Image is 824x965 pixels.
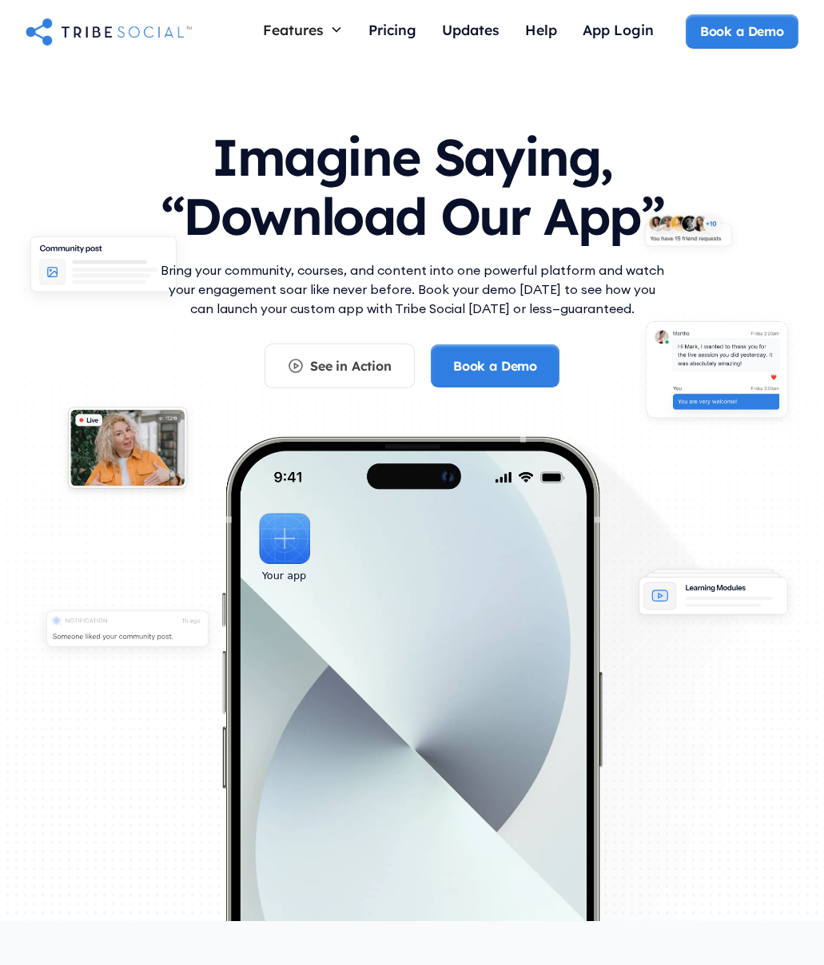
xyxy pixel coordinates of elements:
a: Book a Demo [686,14,798,48]
img: An illustration of chat [635,313,799,432]
img: An illustration of New friends requests [635,208,742,259]
a: Updates [429,14,512,49]
div: Your app [262,567,306,585]
img: An illustration of Community Feed [17,227,190,309]
p: Bring your community, courses, and content into one powerful platform and watch your engagement s... [157,260,668,318]
div: Updates [442,21,500,38]
a: Help [512,14,570,49]
a: Book a Demo [431,344,559,387]
a: home [26,15,192,47]
div: Features [250,14,356,45]
h1: Imagine Saying, “Download Our App” [157,112,668,253]
div: Features [263,21,324,38]
div: See in Action [310,357,392,375]
a: See in Action [265,344,415,388]
div: Help [525,21,557,38]
img: An illustration of Live video [58,399,197,502]
div: App Login [583,21,654,38]
a: App Login [570,14,667,49]
img: An illustration of Learning Modules [627,562,800,630]
a: Pricing [356,14,429,49]
div: Pricing [368,21,416,38]
img: An illustration of push notification [33,601,222,664]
